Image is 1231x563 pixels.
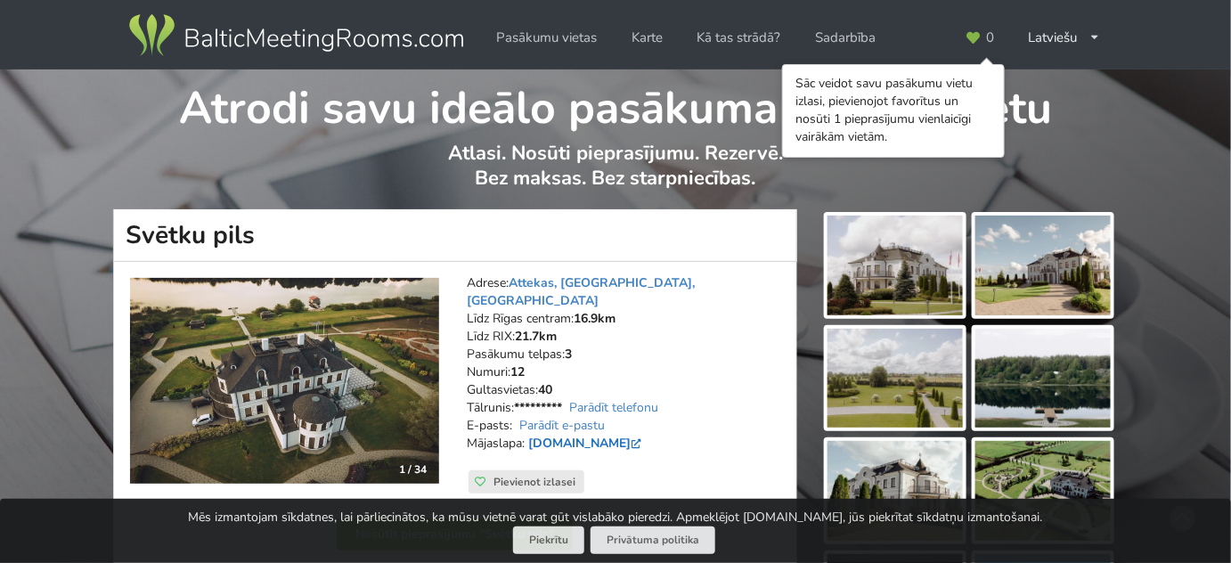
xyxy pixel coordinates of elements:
[575,310,616,327] strong: 16.9km
[975,441,1111,541] img: Svētku pils | Ķekavas novads | Pasākumu vieta - galerijas bilde
[986,31,994,45] span: 0
[516,328,558,345] strong: 21.7km
[485,20,610,55] a: Pasākumu vietas
[130,278,439,484] img: Viesu nams | Ķekavas novads | Svētku pils
[827,329,963,428] img: Svētku pils | Ķekavas novads | Pasākumu vieta - galerijas bilde
[539,381,553,398] strong: 40
[126,11,467,61] img: Baltic Meeting Rooms
[591,526,715,554] a: Privātuma politika
[114,69,1118,137] h1: Atrodi savu ideālo pasākuma norises vietu
[619,20,675,55] a: Karte
[114,141,1118,209] p: Atlasi. Nosūti pieprasījumu. Rezervē. Bez maksas. Bez starpniecības.
[113,209,797,262] h1: Svētku pils
[513,526,584,554] button: Piekrītu
[827,216,963,315] img: Svētku pils | Ķekavas novads | Pasākumu vieta - galerijas bilde
[389,456,438,483] div: 1 / 34
[975,216,1111,315] img: Svētku pils | Ķekavas novads | Pasākumu vieta - galerijas bilde
[493,475,575,489] span: Pievienot izlasei
[570,399,659,416] a: Parādīt telefonu
[511,363,526,380] strong: 12
[130,278,439,484] a: Viesu nams | Ķekavas novads | Svētku pils 1 / 34
[1016,20,1113,55] div: Latviešu
[827,441,963,541] img: Svētku pils | Ķekavas novads | Pasākumu vieta - galerijas bilde
[468,274,784,470] address: Adrese: Līdz Rīgas centram: Līdz RIX: Pasākumu telpas: Numuri: Gultasvietas: Tālrunis: E-pasts: M...
[685,20,794,55] a: Kā tas strādā?
[975,329,1111,428] img: Svētku pils | Ķekavas novads | Pasākumu vieta - galerijas bilde
[468,274,696,309] a: Attekas, [GEOGRAPHIC_DATA], [GEOGRAPHIC_DATA]
[566,346,573,363] strong: 3
[795,75,991,146] div: Sāc veidot savu pasākumu vietu izlasi, pievienojot favorītus un nosūti 1 pieprasījumu vienlaicīgi...
[803,20,888,55] a: Sadarbība
[529,435,646,452] a: [DOMAIN_NAME]
[520,417,606,434] a: Parādīt e-pastu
